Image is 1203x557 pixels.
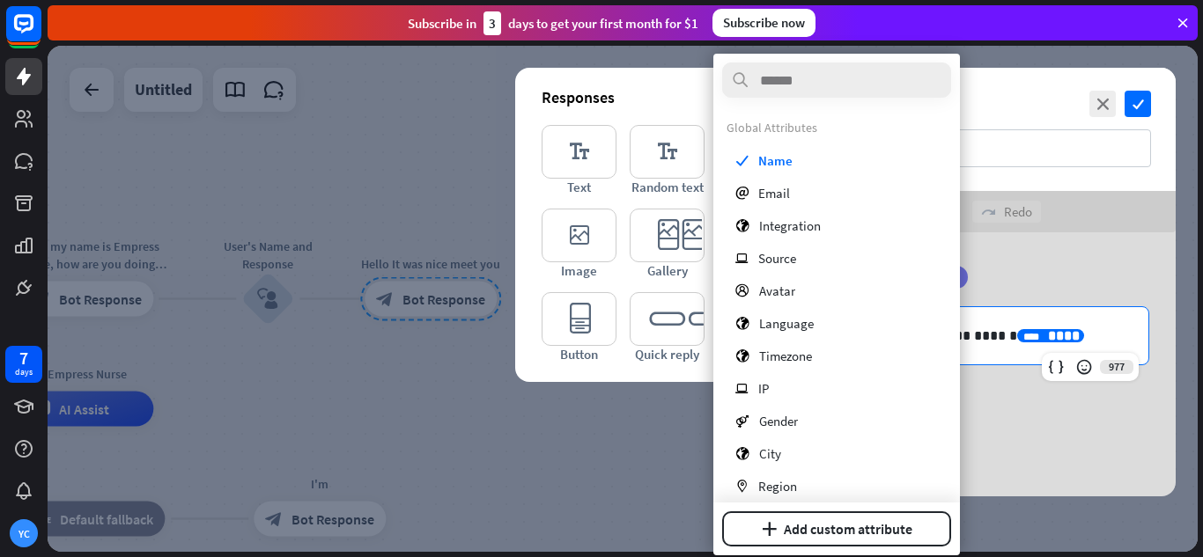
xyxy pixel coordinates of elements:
i: ip [735,382,749,395]
span: Avatar [759,282,795,299]
i: plus [762,522,777,536]
div: 3 [483,11,501,35]
span: IP [758,380,769,397]
div: Subscribe now [712,9,816,37]
i: close [1089,91,1116,117]
i: check [1125,91,1151,117]
span: Timezone [759,348,812,364]
i: marker [735,480,749,493]
span: Name [758,152,793,169]
span: Gender [759,413,798,429]
span: Integration [759,217,821,234]
i: globe [735,219,749,232]
i: globe [735,447,749,460]
span: Source [758,250,796,267]
i: globe [735,317,749,330]
a: 7 days [5,346,42,383]
i: email [735,187,749,200]
i: profile [735,284,749,297]
div: YC [10,519,38,547]
div: Subscribe in days to get your first month for $1 [408,11,698,35]
i: check [735,154,749,167]
div: 7 [19,350,28,366]
i: gender [735,414,749,428]
i: ip [735,252,749,265]
button: Open LiveChat chat widget [14,7,67,60]
div: days [15,366,33,378]
span: Region [758,478,797,495]
i: globe [735,349,749,363]
span: Language [759,315,814,332]
div: Redo [972,201,1041,223]
span: City [759,445,781,462]
div: Global Attributes [727,120,947,136]
span: Email [758,185,790,202]
button: plusAdd custom attribute [722,511,951,546]
i: redo [981,205,995,219]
